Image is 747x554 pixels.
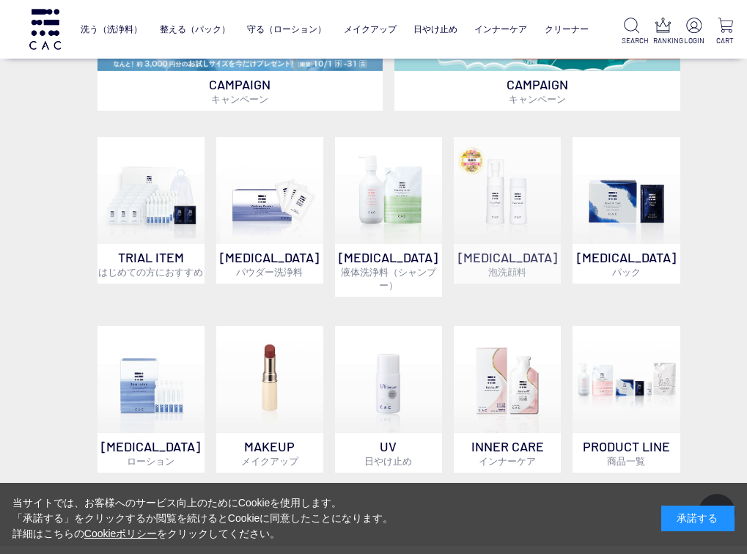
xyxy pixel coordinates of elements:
[97,326,205,473] a: [MEDICAL_DATA]ローション
[97,137,205,244] img: トライアルセット
[97,137,205,284] a: トライアルセット TRIAL ITEMはじめての方におすすめ
[98,266,203,278] span: はじめての方におすすめ
[715,18,735,46] a: CART
[97,244,205,284] p: TRIAL ITEM
[661,506,735,531] div: 承諾する
[454,326,561,473] a: インナーケア INNER CAREインナーケア
[27,9,63,50] img: logo
[684,35,704,46] p: LOGIN
[216,326,323,473] a: MAKEUPメイクアップ
[454,137,561,244] img: 泡洗顔料
[216,137,323,284] a: [MEDICAL_DATA]パウダー洗浄料
[573,137,680,284] a: [MEDICAL_DATA]パック
[335,137,442,297] a: [MEDICAL_DATA]液体洗浄料（シャンプー）
[394,71,680,111] p: CAMPAIGN
[573,433,680,473] p: PRODUCT LINE
[97,433,205,473] p: [MEDICAL_DATA]
[216,433,323,473] p: MAKEUP
[211,93,268,105] span: キャンペーン
[454,137,561,284] a: 泡洗顔料 [MEDICAL_DATA]泡洗顔料
[474,14,527,45] a: インナーケア
[12,495,394,542] div: 当サイトでは、お客様へのサービス向上のためにCookieを使用します。 「承諾する」をクリックするか閲覧を続けるとCookieに同意したことになります。 詳細はこちらの をクリックしてください。
[653,18,673,46] a: RANKING
[653,35,673,46] p: RANKING
[573,326,680,473] a: PRODUCT LINE商品一覧
[84,528,158,539] a: Cookieポリシー
[573,244,680,284] p: [MEDICAL_DATA]
[341,266,436,291] span: 液体洗浄料（シャンプー）
[236,266,303,278] span: パウダー洗浄料
[509,93,566,105] span: キャンペーン
[545,14,589,45] a: クリーナー
[715,35,735,46] p: CART
[622,18,641,46] a: SEARCH
[622,35,641,46] p: SEARCH
[127,455,174,467] span: ローション
[607,455,645,467] span: 商品一覧
[97,71,383,111] p: CAMPAIGN
[684,18,704,46] a: LOGIN
[454,244,561,284] p: [MEDICAL_DATA]
[612,266,641,278] span: パック
[488,266,526,278] span: 泡洗顔料
[160,14,230,45] a: 整える（パック）
[344,14,397,45] a: メイクアップ
[454,326,561,433] img: インナーケア
[335,433,442,473] p: UV
[479,455,536,467] span: インナーケア
[247,14,326,45] a: 守る（ローション）
[335,244,442,297] p: [MEDICAL_DATA]
[454,433,561,473] p: INNER CARE
[335,326,442,473] a: UV日やけ止め
[364,455,412,467] span: 日やけ止め
[81,14,142,45] a: 洗う（洗浄料）
[413,14,457,45] a: 日やけ止め
[216,244,323,284] p: [MEDICAL_DATA]
[241,455,298,467] span: メイクアップ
